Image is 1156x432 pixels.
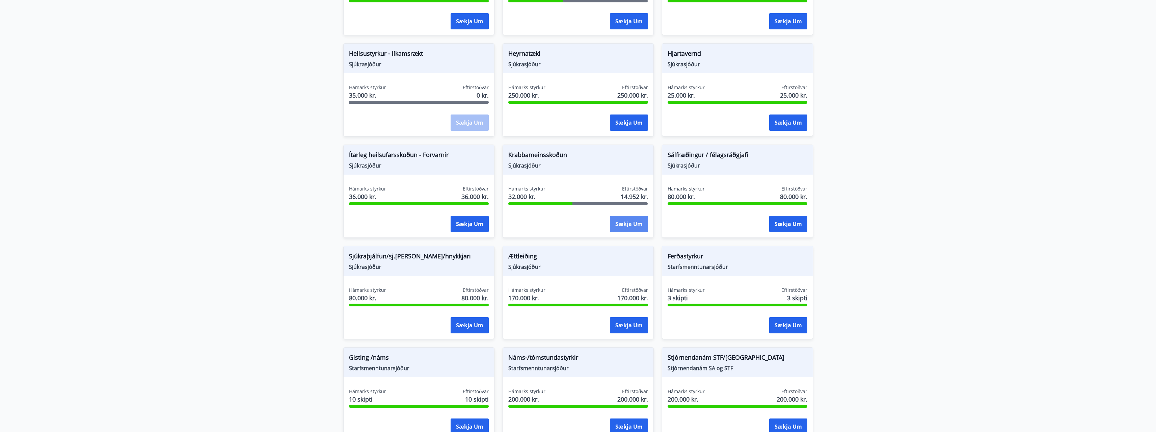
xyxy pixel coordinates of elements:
[668,91,705,100] span: 25.000 kr.
[769,13,807,29] button: Sækja um
[508,84,545,91] span: Hámarks styrkur
[668,162,807,169] span: Sjúkrasjóður
[349,353,489,364] span: Gisting /náms
[617,91,648,100] span: 250.000 kr.
[622,388,648,395] span: Eftirstöðvar
[463,84,489,91] span: Eftirstöðvar
[349,91,386,100] span: 35.000 kr.
[508,162,648,169] span: Sjúkrasjóður
[463,185,489,192] span: Eftirstöðvar
[349,150,489,162] span: Ítarleg heilsufarsskoðun - Forvarnir
[621,192,648,201] span: 14.952 kr.
[610,115,648,131] button: Sækja um
[668,185,705,192] span: Hámarks styrkur
[508,263,648,271] span: Sjúkrasjóður
[349,84,386,91] span: Hámarks styrkur
[508,91,545,100] span: 250.000 kr.
[668,60,807,68] span: Sjúkrasjóður
[463,388,489,395] span: Eftirstöðvar
[769,216,807,232] button: Sækja um
[781,84,807,91] span: Eftirstöðvar
[610,216,648,232] button: Sækja um
[781,185,807,192] span: Eftirstöðvar
[349,252,489,263] span: Sjúkraþjálfun/sj.[PERSON_NAME]/hnykkjari
[508,353,648,364] span: Náms-/tómstundastyrkir
[463,287,489,294] span: Eftirstöðvar
[465,395,489,404] span: 10 skipti
[610,13,648,29] button: Sækja um
[508,150,648,162] span: Krabbameinsskoðun
[668,294,705,302] span: 3 skipti
[508,388,545,395] span: Hámarks styrkur
[668,388,705,395] span: Hámarks styrkur
[617,395,648,404] span: 200.000 kr.
[668,49,807,60] span: Hjartavernd
[451,216,489,232] button: Sækja um
[769,115,807,131] button: Sækja um
[451,13,489,29] button: Sækja um
[508,287,545,294] span: Hámarks styrkur
[508,364,648,372] span: Starfsmenntunarsjóður
[668,263,807,271] span: Starfsmenntunarsjóður
[349,185,386,192] span: Hámarks styrkur
[349,162,489,169] span: Sjúkrasjóður
[508,252,648,263] span: Ættleiðing
[349,60,489,68] span: Sjúkrasjóður
[668,287,705,294] span: Hámarks styrkur
[622,84,648,91] span: Eftirstöðvar
[668,252,807,263] span: Ferðastyrkur
[477,91,489,100] span: 0 kr.
[781,287,807,294] span: Eftirstöðvar
[508,192,545,201] span: 32.000 kr.
[508,49,648,60] span: Heyrnatæki
[451,317,489,333] button: Sækja um
[781,388,807,395] span: Eftirstöðvar
[508,185,545,192] span: Hámarks styrkur
[508,395,545,404] span: 200.000 kr.
[787,294,807,302] span: 3 skipti
[508,294,545,302] span: 170.000 kr.
[668,150,807,162] span: Sálfræðingur / félagsráðgjafi
[668,353,807,364] span: Stjórnendanám STF/[GEOGRAPHIC_DATA]
[349,263,489,271] span: Sjúkrasjóður
[349,49,489,60] span: Heilsustyrkur - líkamsrækt
[622,287,648,294] span: Eftirstöðvar
[508,60,648,68] span: Sjúkrasjóður
[349,294,386,302] span: 80.000 kr.
[349,192,386,201] span: 36.000 kr.
[610,317,648,333] button: Sækja um
[461,192,489,201] span: 36.000 kr.
[780,192,807,201] span: 80.000 kr.
[769,317,807,333] button: Sækja um
[349,287,386,294] span: Hámarks styrkur
[780,91,807,100] span: 25.000 kr.
[668,192,705,201] span: 80.000 kr.
[349,388,386,395] span: Hámarks styrkur
[461,294,489,302] span: 80.000 kr.
[777,395,807,404] span: 200.000 kr.
[668,364,807,372] span: Stjórnendanám SA og STF
[617,294,648,302] span: 170.000 kr.
[622,185,648,192] span: Eftirstöðvar
[349,395,386,404] span: 10 skipti
[668,84,705,91] span: Hámarks styrkur
[668,395,705,404] span: 200.000 kr.
[349,364,489,372] span: Starfsmenntunarsjóður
